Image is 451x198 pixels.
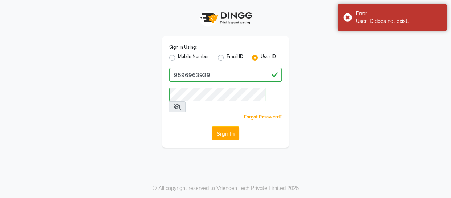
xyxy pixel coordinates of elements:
label: Email ID [227,53,243,62]
div: User ID does not exist. [356,17,441,25]
img: logo1.svg [196,7,255,29]
label: Sign In Using: [169,44,197,50]
button: Sign In [212,126,239,140]
a: Forgot Password? [244,114,282,120]
div: Error [356,10,441,17]
label: Mobile Number [178,53,209,62]
label: User ID [261,53,276,62]
input: Username [169,68,282,82]
input: Username [169,88,265,101]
